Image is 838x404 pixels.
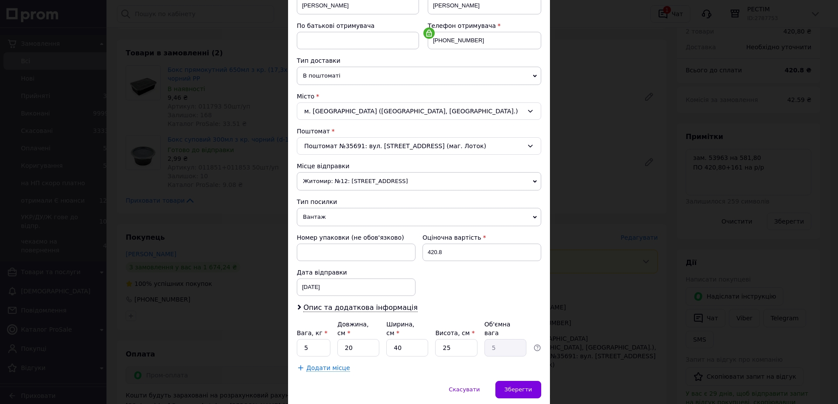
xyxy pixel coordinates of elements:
span: Скасувати [449,386,480,393]
span: Місце відправки [297,163,350,170]
div: Поштомат №35691: вул. [STREET_ADDRESS] (маг. Лоток) [297,137,541,155]
label: Вага, кг [297,329,327,336]
label: Висота, см [435,329,474,336]
span: Зберегти [505,386,532,393]
div: Номер упаковки (не обов'язково) [297,233,416,242]
label: Ширина, см [386,321,414,336]
input: +380 [428,32,541,49]
span: Житомир: №12: [STREET_ADDRESS] [297,172,541,190]
span: Вантаж [297,208,541,226]
span: Тип посилки [297,198,337,205]
label: Довжина, см [337,321,369,336]
div: Поштомат [297,127,541,136]
div: Місто [297,92,541,101]
span: Телефон отримувача [428,22,496,29]
span: Додати місце [306,364,350,372]
div: Дата відправки [297,268,416,277]
span: Опис та додаткова інформація [303,303,418,312]
div: Оціночна вартість [422,233,541,242]
div: м. [GEOGRAPHIC_DATA] ([GEOGRAPHIC_DATA], [GEOGRAPHIC_DATA].) [297,102,541,120]
span: По батькові отримувача [297,22,374,29]
span: Тип доставки [297,57,340,64]
span: В поштоматі [297,67,541,85]
div: Об'ємна вага [484,320,526,337]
